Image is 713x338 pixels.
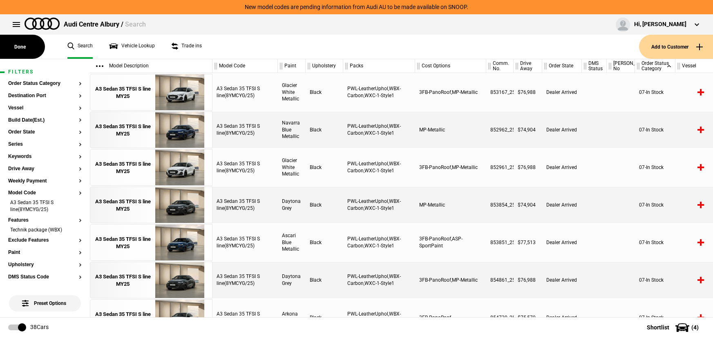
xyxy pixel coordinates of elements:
[8,93,82,105] section: Destination Port
[343,224,415,261] div: PWL-LeatherUphol,WBX-Carbon,WXC-1-Style1
[343,111,415,148] div: PWL-LeatherUphol,WBX-Carbon,WXC-1-Style1
[415,59,486,73] div: Cost Options
[635,187,675,223] div: 07-In Stock
[278,299,306,336] div: Arkona White
[415,224,486,261] div: 3FB-PanoRoof,ASP-SportPaint
[635,224,675,261] div: 07-In Stock
[486,187,514,223] div: 853854_25
[514,74,542,111] div: $76,988
[8,178,82,184] button: Weekly Payment
[8,250,82,262] section: Paint
[8,262,82,274] section: Upholstery
[94,160,151,175] div: A3 Sedan 35 TFSI S line MY25
[94,112,151,149] a: A3 Sedan 35 TFSI S line MY25
[343,149,415,186] div: PWL-LeatherUphol,WBX-Carbon,WXC-1-Style1
[8,166,82,172] button: Drive Away
[634,20,686,29] div: Hi, [PERSON_NAME]
[109,35,155,59] a: Vehicle Lookup
[8,199,82,214] li: A3 Sedan 35 TFSI S line(8YMCYG/25)
[151,187,208,224] img: Audi_8YMCYG_25_EI_6Y6Y_WBX_3L5_WXC_WXC-1_PWL_PY5_PYY_U35_(Nadin:_3L5_6FJ_C56_PWL_PY5_PYY_U35_WBX_...
[582,59,606,73] div: DMS Status
[8,218,82,223] button: Features
[8,178,82,191] section: Weekly Payment
[542,111,582,148] div: Dealer Arrived
[306,299,343,336] div: Black
[212,262,278,298] div: A3 Sedan 35 TFSI S line(8YMCYG/25)
[306,262,343,298] div: Black
[8,166,82,178] section: Drive Away
[635,59,675,73] div: Order Status Category
[25,18,60,30] img: audi.png
[514,149,542,186] div: $76,988
[278,74,306,111] div: Glacier White Metallic
[8,129,82,142] section: Order State
[639,35,713,59] button: Add to Customer
[635,317,713,338] button: Shortlist(4)
[514,299,542,336] div: $75,579
[8,69,82,75] h1: Filters
[343,262,415,298] div: PWL-LeatherUphol,WBX-Carbon,WXC-1-Style1
[94,123,151,138] div: A3 Sedan 35 TFSI S line MY25
[635,111,675,148] div: 07-In Stock
[542,224,582,261] div: Dealer Arrived
[514,111,542,148] div: $74,904
[691,325,699,330] span: ( 4 )
[8,190,82,196] button: Model Code
[8,227,82,235] li: Technik package (WBX)
[212,299,278,336] div: A3 Sedan 35 TFSI S line(8YMCYG/25)
[8,81,82,87] button: Order Status Category
[151,225,208,261] img: Audi_8YMCYG_25_EI_9W9W_WBX_3FB_3L5_WXC_WXC-1_PWL_PY5_PYY_U35_(Nadin:_3FB_3L5_6FJ_C56_PWL_PY5_PYY_...
[343,187,415,223] div: PWL-LeatherUphol,WBX-Carbon,WXC-1-Style1
[94,74,151,111] a: A3 Sedan 35 TFSI S line MY25
[514,262,542,298] div: $76,988
[94,236,151,250] div: A3 Sedan 35 TFSI S line MY25
[486,111,514,148] div: 852962_25
[607,59,635,73] div: [PERSON_NAME] No
[94,198,151,213] div: A3 Sedan 35 TFSI S line MY25
[8,129,82,135] button: Order State
[24,290,66,306] span: Preset Options
[151,262,208,299] img: Audi_8YMCYG_25_EI_6Y6Y_WBX_3FB_3L5_WXC_WXC-1_PWL_PY5_PYY_U35_(Nadin:_3FB_3L5_6FJ_C56_PWL_PY5_PYY_...
[125,20,146,28] span: Search
[151,149,208,186] img: Audi_8YMCYG_25_EI_2Y2Y_3FB_WXC_WXC-1_PWL_U35_WBX_3L5_PY5_PYY_(Nadin:_3FB_3L5_6FJ_C56_PWL_PY5_PYY_...
[212,59,277,73] div: Model Code
[278,187,306,223] div: Daytona Grey
[212,74,278,111] div: A3 Sedan 35 TFSI S line(8YMCYG/25)
[8,274,82,280] button: DMS Status Code
[542,187,582,223] div: Dealer Arrived
[306,59,343,73] div: Upholstery
[8,81,82,93] section: Order Status Category
[8,218,82,238] section: FeaturesTechnik package (WBX)
[90,59,212,73] div: Model Description
[278,59,305,73] div: Paint
[542,299,582,336] div: Dealer Arrived
[30,323,49,331] div: 38 Cars
[8,250,82,256] button: Paint
[94,85,151,100] div: A3 Sedan 35 TFSI S line MY25
[278,111,306,148] div: Navarra Blue Metallic
[8,238,82,243] button: Exclude Features
[306,187,343,223] div: Black
[151,74,208,111] img: Audi_8YMCYG_25_EI_2Y2Y_WBX_3FB_3L5_WXC_WXC-1_PWL_PY5_PYY_U35_(Nadin:_3FB_3L5_6FJ_C56_PWL_PY5_PYY_...
[94,225,151,261] a: A3 Sedan 35 TFSI S line MY25
[635,262,675,298] div: 07-In Stock
[94,273,151,288] div: A3 Sedan 35 TFSI S line MY25
[64,20,146,29] div: Audi Centre Albury /
[278,262,306,298] div: Daytona Grey
[635,149,675,186] div: 07-In Stock
[8,274,82,287] section: DMS Status Code
[415,299,486,336] div: 3FB-PanoRoof
[415,111,486,148] div: MP-Metallic
[343,74,415,111] div: PWL-LeatherUphol,WBX-Carbon,WXC-1-Style1
[94,262,151,299] a: A3 Sedan 35 TFSI S line MY25
[8,118,82,130] section: Build Date(Est.)
[306,224,343,261] div: Black
[486,262,514,298] div: 854861_25
[212,149,278,186] div: A3 Sedan 35 TFSI S line(8YMCYG/25)
[514,224,542,261] div: $77,513
[8,105,82,111] button: Vessel
[212,111,278,148] div: A3 Sedan 35 TFSI S line(8YMCYG/25)
[278,149,306,186] div: Glacier White Metallic
[151,112,208,149] img: Audi_8YMCYG_25_EI_2D2D_WXC_WXC-1_PWL_U35_WBX_3L5_PY5_PYY_(Nadin:_3L5_6FJ_C56_PWL_PY5_PYY_U35_WBX_...
[486,59,513,73] div: Comm. No.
